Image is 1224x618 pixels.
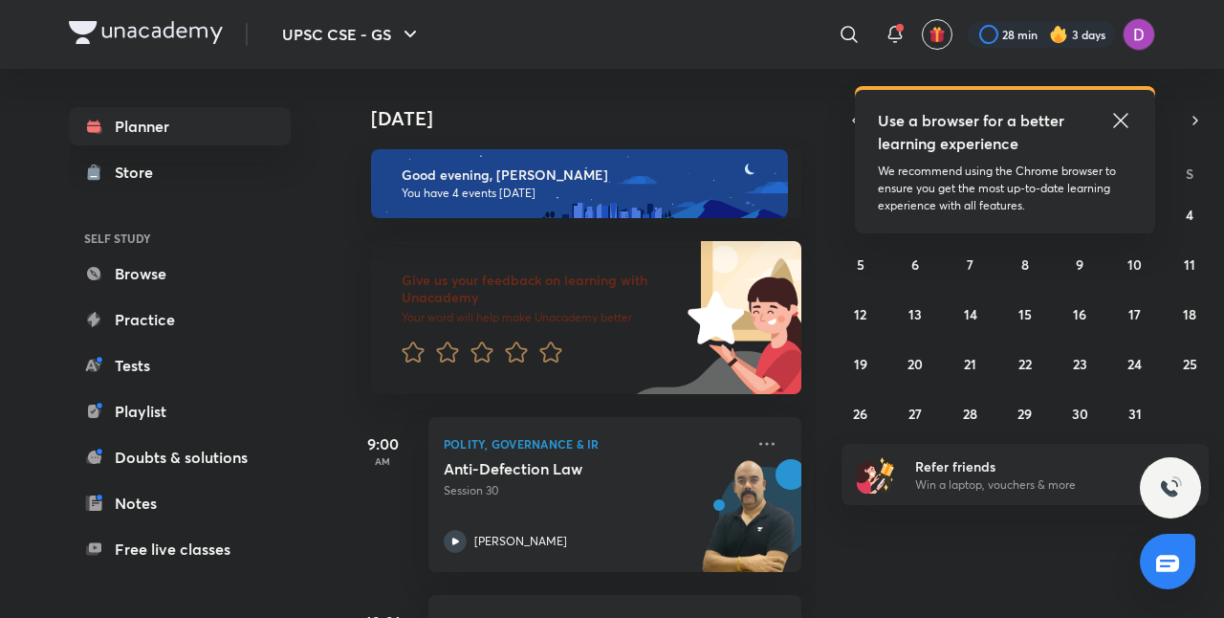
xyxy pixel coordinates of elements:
img: evening [371,149,788,218]
button: October 12, 2025 [845,298,876,329]
button: October 15, 2025 [1010,298,1040,329]
abbr: October 16, 2025 [1073,305,1086,323]
abbr: October 12, 2025 [854,305,866,323]
button: October 21, 2025 [955,348,986,379]
button: October 19, 2025 [845,348,876,379]
abbr: October 27, 2025 [908,405,922,423]
abbr: October 18, 2025 [1183,305,1196,323]
p: Session 30 [444,482,744,499]
button: October 24, 2025 [1120,348,1150,379]
button: October 4, 2025 [1174,199,1205,230]
a: Tests [69,346,291,385]
abbr: October 22, 2025 [1018,355,1032,373]
img: ttu [1159,476,1182,499]
abbr: October 15, 2025 [1018,305,1032,323]
a: Playlist [69,392,291,430]
a: Company Logo [69,21,223,49]
button: October 23, 2025 [1064,348,1095,379]
button: October 16, 2025 [1064,298,1095,329]
a: Planner [69,107,291,145]
button: October 9, 2025 [1064,249,1095,279]
button: October 26, 2025 [845,398,876,429]
button: avatar [922,19,952,50]
p: Polity, Governance & IR [444,432,744,455]
abbr: October 20, 2025 [907,355,923,373]
abbr: October 29, 2025 [1017,405,1032,423]
abbr: October 10, 2025 [1127,255,1142,274]
button: October 5, 2025 [845,249,876,279]
button: October 10, 2025 [1120,249,1150,279]
abbr: October 19, 2025 [854,355,867,373]
a: Free live classes [69,530,291,568]
img: feedback_image [623,241,801,394]
p: [PERSON_NAME] [474,533,567,550]
h4: [DATE] [371,107,820,130]
button: October 7, 2025 [955,249,986,279]
abbr: October 30, 2025 [1072,405,1088,423]
img: Deepti Yadav [1123,18,1155,51]
abbr: October 9, 2025 [1076,255,1083,274]
abbr: Saturday [1186,165,1193,183]
abbr: October 21, 2025 [964,355,976,373]
abbr: October 17, 2025 [1128,305,1141,323]
abbr: October 28, 2025 [963,405,977,423]
button: October 25, 2025 [1174,348,1205,379]
div: Store [115,161,164,184]
button: October 8, 2025 [1010,249,1040,279]
abbr: October 25, 2025 [1183,355,1197,373]
h5: Anti-Defection Law [444,459,682,478]
abbr: October 14, 2025 [964,305,977,323]
abbr: October 5, 2025 [857,255,864,274]
abbr: October 24, 2025 [1127,355,1142,373]
img: Company Logo [69,21,223,44]
abbr: October 23, 2025 [1073,355,1087,373]
h6: SELF STUDY [69,222,291,254]
p: We recommend using the Chrome browser to ensure you get the most up-to-date learning experience w... [878,163,1132,214]
button: October 17, 2025 [1120,298,1150,329]
h5: 9:00 [344,432,421,455]
button: October 27, 2025 [900,398,930,429]
img: unacademy [696,459,801,591]
button: October 13, 2025 [900,298,930,329]
button: October 30, 2025 [1064,398,1095,429]
button: October 20, 2025 [900,348,930,379]
p: Your word will help make Unacademy better [402,310,681,325]
button: October 6, 2025 [900,249,930,279]
button: October 29, 2025 [1010,398,1040,429]
a: Browse [69,254,291,293]
p: You have 4 events [DATE] [402,186,771,201]
abbr: October 7, 2025 [967,255,973,274]
abbr: October 13, 2025 [908,305,922,323]
h5: Use a browser for a better learning experience [878,109,1068,155]
p: Win a laptop, vouchers & more [915,476,1150,494]
a: Notes [69,484,291,522]
button: October 28, 2025 [955,398,986,429]
a: Store [69,153,291,191]
button: UPSC CSE - GS [271,15,433,54]
img: avatar [929,26,946,43]
button: October 22, 2025 [1010,348,1040,379]
abbr: October 6, 2025 [911,255,919,274]
img: streak [1049,25,1068,44]
h6: Refer friends [915,456,1150,476]
button: October 31, 2025 [1120,398,1150,429]
img: referral [857,455,895,494]
button: October 14, 2025 [955,298,986,329]
abbr: October 8, 2025 [1021,255,1029,274]
abbr: October 26, 2025 [853,405,867,423]
a: Practice [69,300,291,339]
button: October 11, 2025 [1174,249,1205,279]
a: Doubts & solutions [69,438,291,476]
h6: Good evening, [PERSON_NAME] [402,166,771,184]
p: AM [344,455,421,467]
abbr: October 31, 2025 [1128,405,1142,423]
h6: Give us your feedback on learning with Unacademy [402,272,681,306]
abbr: October 11, 2025 [1184,255,1195,274]
abbr: October 4, 2025 [1186,206,1193,224]
button: October 18, 2025 [1174,298,1205,329]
